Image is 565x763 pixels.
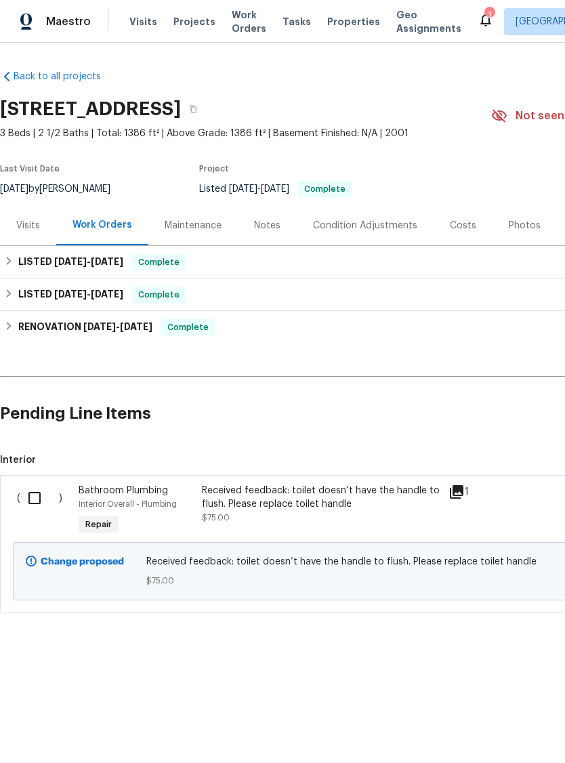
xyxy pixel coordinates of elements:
[165,219,222,232] div: Maintenance
[46,15,91,28] span: Maestro
[91,289,123,299] span: [DATE]
[199,184,352,194] span: Listed
[13,480,75,542] div: ( )
[16,219,40,232] div: Visits
[18,319,152,335] h6: RENOVATION
[327,15,380,28] span: Properties
[484,8,494,22] div: 3
[133,255,185,269] span: Complete
[83,322,116,331] span: [DATE]
[509,219,541,232] div: Photos
[162,321,214,334] span: Complete
[282,17,311,26] span: Tasks
[72,218,132,232] div: Work Orders
[120,322,152,331] span: [DATE]
[448,484,502,500] div: 1
[199,165,229,173] span: Project
[173,15,215,28] span: Projects
[54,257,87,266] span: [DATE]
[229,184,289,194] span: -
[54,289,123,299] span: -
[83,322,152,331] span: -
[229,184,257,194] span: [DATE]
[254,219,280,232] div: Notes
[91,257,123,266] span: [DATE]
[18,287,123,303] h6: LISTED
[181,97,205,121] button: Copy Address
[396,8,461,35] span: Geo Assignments
[54,257,123,266] span: -
[261,184,289,194] span: [DATE]
[133,288,185,302] span: Complete
[41,557,124,566] b: Change proposed
[129,15,157,28] span: Visits
[79,500,177,508] span: Interior Overall - Plumbing
[80,518,117,531] span: Repair
[54,289,87,299] span: [DATE]
[18,254,123,270] h6: LISTED
[313,219,417,232] div: Condition Adjustments
[79,486,168,495] span: Bathroom Plumbing
[202,514,230,522] span: $75.00
[232,8,266,35] span: Work Orders
[450,219,476,232] div: Costs
[299,185,351,193] span: Complete
[202,484,440,511] div: Received feedback: toilet doesn’t have the handle to flush. Please replace toilet handle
